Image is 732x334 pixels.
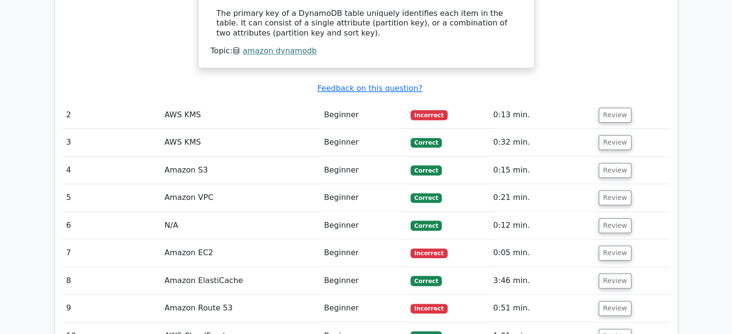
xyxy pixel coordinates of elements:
[63,239,161,267] td: 7
[211,46,522,56] div: Topic:
[320,212,407,239] td: Beginner
[63,129,161,156] td: 3
[489,184,595,211] td: 0:21 min.
[599,218,631,233] button: Review
[489,157,595,184] td: 0:15 min.
[489,129,595,156] td: 0:32 min.
[411,276,442,285] span: Correct
[411,138,442,148] span: Correct
[161,184,320,211] td: Amazon VPC
[161,212,320,239] td: N/A
[63,267,161,295] td: 8
[320,157,407,184] td: Beginner
[161,129,320,156] td: AWS KMS
[411,165,442,175] span: Correct
[320,295,407,322] td: Beginner
[599,108,631,123] button: Review
[320,239,407,267] td: Beginner
[161,295,320,322] td: Amazon Route 53
[161,239,320,267] td: Amazon EC2
[320,101,407,129] td: Beginner
[63,295,161,322] td: 9
[489,101,595,129] td: 0:13 min.
[317,84,422,93] a: Feedback on this question?
[599,190,631,205] button: Review
[320,129,407,156] td: Beginner
[411,221,442,230] span: Correct
[161,267,320,295] td: Amazon ElastiCache
[599,163,631,178] button: Review
[599,246,631,260] button: Review
[489,212,595,239] td: 0:12 min.
[63,157,161,184] td: 4
[217,9,516,38] div: The primary key of a DynamoDB table uniquely identifies each item in the table. It can consist of...
[411,248,448,258] span: Incorrect
[599,135,631,150] button: Review
[489,295,595,322] td: 0:51 min.
[161,101,320,129] td: AWS KMS
[411,110,448,120] span: Incorrect
[63,101,161,129] td: 2
[320,267,407,295] td: Beginner
[411,304,448,313] span: Incorrect
[489,267,595,295] td: 3:46 min.
[161,157,320,184] td: Amazon S3
[63,184,161,211] td: 5
[599,301,631,316] button: Review
[320,184,407,211] td: Beginner
[243,46,317,55] a: amazon dynamodb
[63,212,161,239] td: 6
[489,239,595,267] td: 0:05 min.
[599,273,631,288] button: Review
[411,193,442,203] span: Correct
